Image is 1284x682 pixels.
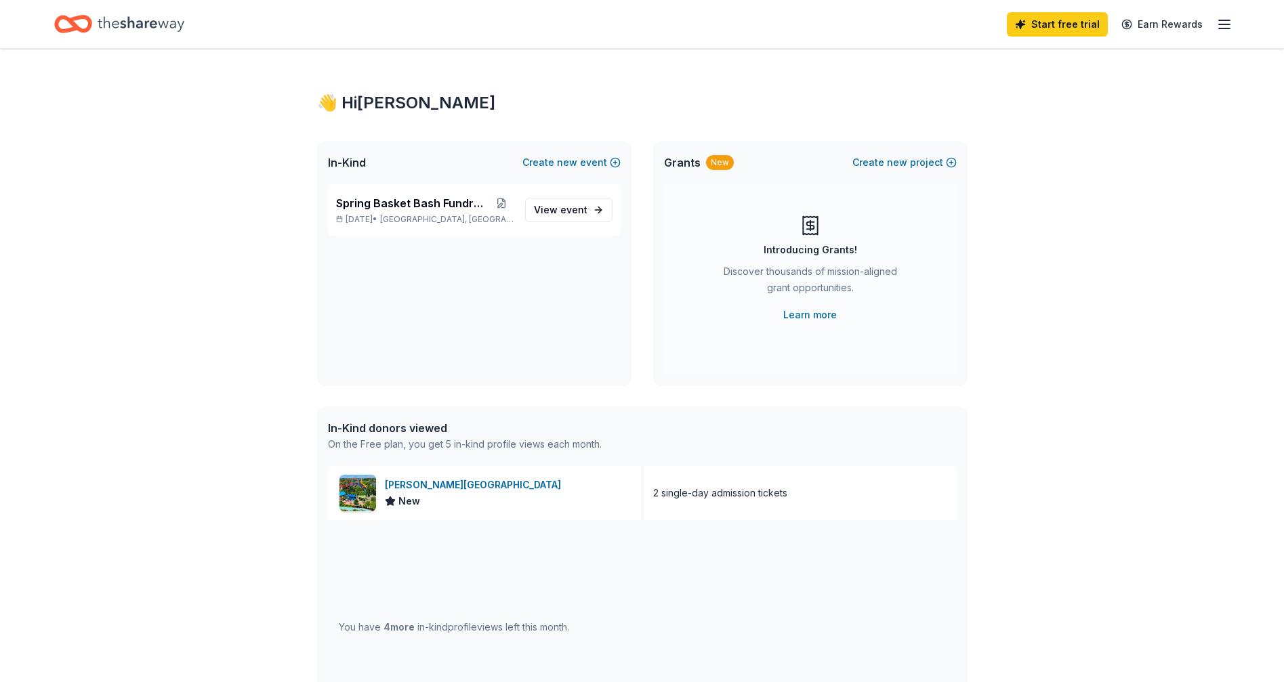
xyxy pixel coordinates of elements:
span: View [534,202,587,218]
span: new [887,154,907,171]
span: event [560,204,587,215]
span: Spring Basket Bash Fundraiser [336,195,489,211]
div: Discover thousands of mission-aligned grant opportunities. [718,263,903,301]
span: Grants [664,154,701,171]
a: Earn Rewards [1113,12,1211,37]
div: You have in-kind profile views left this month. [339,619,569,635]
button: Createnewproject [852,154,957,171]
span: [GEOGRAPHIC_DATA], [GEOGRAPHIC_DATA] [380,214,514,225]
div: Introducing Grants! [764,242,857,258]
img: Image for Dorney Park & Wildwater Kingdom [339,475,376,511]
span: 4 more [384,621,415,633]
span: In-Kind [328,154,366,171]
div: 2 single-day admission tickets [653,485,787,501]
div: [PERSON_NAME][GEOGRAPHIC_DATA] [385,477,566,493]
p: [DATE] • [336,214,514,225]
div: New [706,155,734,170]
div: In-Kind donors viewed [328,420,602,436]
span: New [398,493,420,509]
a: Start free trial [1007,12,1108,37]
button: Createnewevent [522,154,621,171]
div: 👋 Hi [PERSON_NAME] [317,92,968,114]
div: On the Free plan, you get 5 in-kind profile views each month. [328,436,602,452]
a: Learn more [783,307,837,323]
span: new [557,154,577,171]
a: View event [525,198,613,222]
a: Home [54,8,184,40]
